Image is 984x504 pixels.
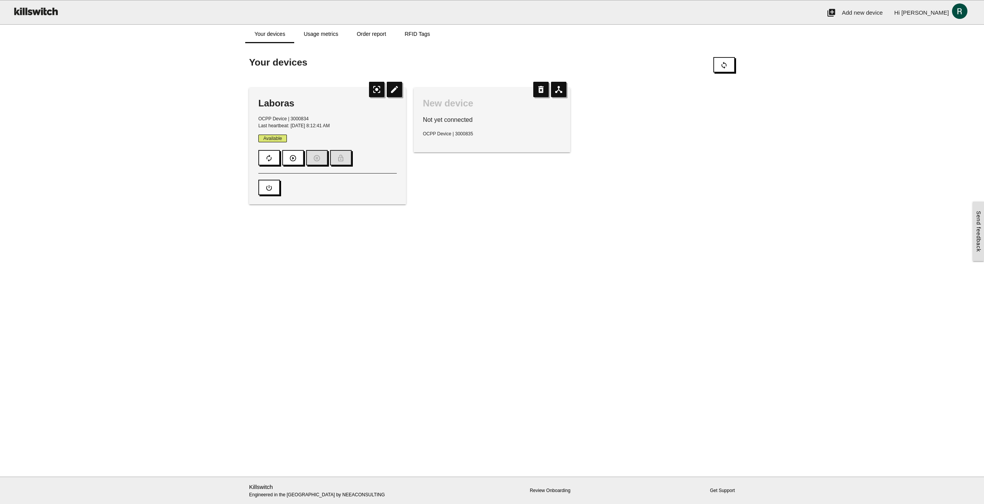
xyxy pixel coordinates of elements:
[894,9,900,16] span: Hi
[12,0,59,22] img: ks-logo-black-160-b.png
[973,202,984,261] a: Send feedback
[720,58,728,72] i: sync
[258,180,280,195] button: power_settings_new
[949,0,971,22] img: ACg8ocK2Jrgv-NoyzcfeTPssR0RFM1-LuJUSD78phVVfqF40IWzBLg=s96-c
[551,82,566,97] i: device_hub
[258,97,397,110] div: Laboras
[258,116,308,121] span: OCPP Device | 3000834
[827,0,836,25] i: add_to_photos
[710,488,735,493] a: Get Support
[265,151,273,165] i: autorenew
[423,115,561,125] p: Not yet connected
[395,25,439,43] a: RFID Tags
[282,150,304,165] button: play_circle_outline
[258,135,287,142] span: Available
[423,131,473,137] span: OCPP Device | 3000835
[369,82,384,97] i: center_focus_strong
[249,483,406,499] p: Engineered in the [GEOGRAPHIC_DATA] by NEEACONSULTING
[265,180,273,195] i: power_settings_new
[713,57,735,72] button: sync
[258,123,330,128] span: Last heartbeat: [DATE] 8:12:41 AM
[530,488,570,493] a: Review Onboarding
[387,82,402,97] i: edit
[245,25,295,43] a: Your devices
[347,25,395,43] a: Order report
[249,57,307,67] span: Your devices
[901,9,949,16] span: [PERSON_NAME]
[295,25,347,43] a: Usage metrics
[423,97,561,110] div: New device
[533,82,549,97] i: delete_forever
[249,484,273,490] a: Killswitch
[842,9,883,16] span: Add new device
[258,150,280,165] button: autorenew
[289,151,297,165] i: play_circle_outline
